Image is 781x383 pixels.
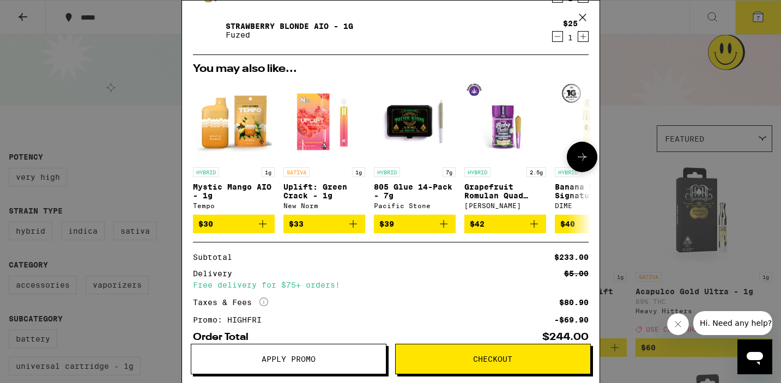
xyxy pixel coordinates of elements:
[374,202,456,209] div: Pacific Stone
[289,220,304,228] span: $33
[262,167,275,177] p: 1g
[193,64,589,75] h2: You may also like...
[374,167,400,177] p: HYBRID
[193,15,223,46] img: Strawberry Blonde AIO - 1g
[464,202,546,209] div: [PERSON_NAME]
[555,215,637,233] button: Add to bag
[554,253,589,261] div: $233.00
[374,80,456,215] a: Open page for 805 Glue 14-Pack - 7g from Pacific Stone
[283,80,365,162] img: New Norm - Uplift: Green Crack - 1g
[464,183,546,200] p: Grapefruit Romulan Quad Infused 5-Pack - 2.5g
[555,80,637,162] img: DIME - Banana Punch Signature AIO - 1g
[193,80,275,215] a: Open page for Mystic Mango AIO - 1g from Tempo
[193,80,275,162] img: Tempo - Mystic Mango AIO - 1g
[193,253,240,261] div: Subtotal
[464,215,546,233] button: Add to bag
[193,297,268,307] div: Taxes & Fees
[193,332,256,342] div: Order Total
[193,270,240,277] div: Delivery
[563,33,578,42] div: 1
[526,167,546,177] p: 2.5g
[198,220,213,228] span: $30
[395,344,591,374] button: Checkout
[555,167,581,177] p: HYBRID
[193,202,275,209] div: Tempo
[473,355,512,363] span: Checkout
[470,220,485,228] span: $42
[464,80,546,162] img: Jeeter - Grapefruit Romulan Quad Infused 5-Pack - 2.5g
[193,167,219,177] p: HYBRID
[542,332,589,342] div: $244.00
[193,215,275,233] button: Add to bag
[283,183,365,200] p: Uplift: Green Crack - 1g
[560,220,575,228] span: $40
[283,167,310,177] p: SATIVA
[555,80,637,215] a: Open page for Banana Punch Signature AIO - 1g from DIME
[226,31,353,39] p: Fuzed
[555,183,637,200] p: Banana Punch Signature AIO - 1g
[374,183,456,200] p: 805 Glue 14-Pack - 7g
[552,31,563,42] button: Decrement
[191,344,386,374] button: Apply Promo
[737,339,772,374] iframe: Button to launch messaging window
[283,215,365,233] button: Add to bag
[352,167,365,177] p: 1g
[693,311,772,335] iframe: Message from company
[193,316,269,324] div: Promo: HIGHFRI
[443,167,456,177] p: 7g
[283,202,365,209] div: New Norm
[464,167,491,177] p: HYBRID
[578,31,589,42] button: Increment
[555,202,637,209] div: DIME
[379,220,394,228] span: $39
[193,281,589,289] div: Free delivery for $75+ orders!
[226,22,353,31] a: Strawberry Blonde AIO - 1g
[564,270,589,277] div: $5.00
[563,19,578,28] div: $25
[667,313,689,335] iframe: Close message
[374,215,456,233] button: Add to bag
[559,299,589,306] div: $80.90
[374,80,456,162] img: Pacific Stone - 805 Glue 14-Pack - 7g
[464,80,546,215] a: Open page for Grapefruit Romulan Quad Infused 5-Pack - 2.5g from Jeeter
[193,183,275,200] p: Mystic Mango AIO - 1g
[283,80,365,215] a: Open page for Uplift: Green Crack - 1g from New Norm
[262,355,316,363] span: Apply Promo
[554,316,589,324] div: -$69.90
